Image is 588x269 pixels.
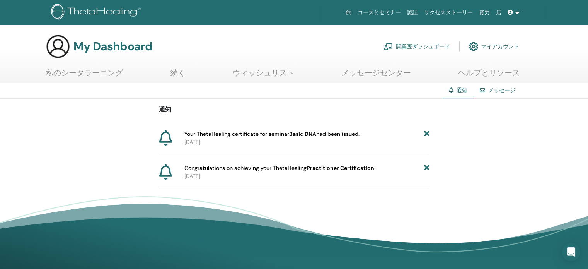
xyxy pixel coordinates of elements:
[404,5,421,20] a: 認証
[184,130,360,138] span: Your ThetaHealing certificate for seminar had been issued.
[355,5,404,20] a: コースとセミナー
[46,34,70,59] img: generic-user-icon.jpg
[383,43,393,50] img: chalkboard-teacher.svg
[289,130,316,137] b: Basic DNA
[469,40,478,53] img: cog.svg
[51,4,143,21] img: logo.png
[421,5,476,20] a: サクセスストーリー
[458,68,520,83] a: ヘルプとリソース
[46,68,123,83] a: 私のシータラーニング
[307,164,374,171] b: Practitioner Certification
[469,38,519,55] a: マイアカウント
[159,105,429,114] p: 通知
[184,138,429,146] p: [DATE]
[170,68,186,83] a: 続く
[457,87,467,94] span: 通知
[476,5,493,20] a: 資力
[73,39,152,53] h3: My Dashboard
[233,68,295,83] a: ウィッシュリスト
[343,5,355,20] a: 約
[341,68,411,83] a: メッセージセンター
[184,172,429,180] p: [DATE]
[184,164,376,172] span: Congratulations on achieving your ThetaHealing !
[383,38,450,55] a: 開業医ダッシュボード
[562,243,580,261] div: Open Intercom Messenger
[493,5,504,20] a: 店
[488,87,515,94] a: メッセージ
